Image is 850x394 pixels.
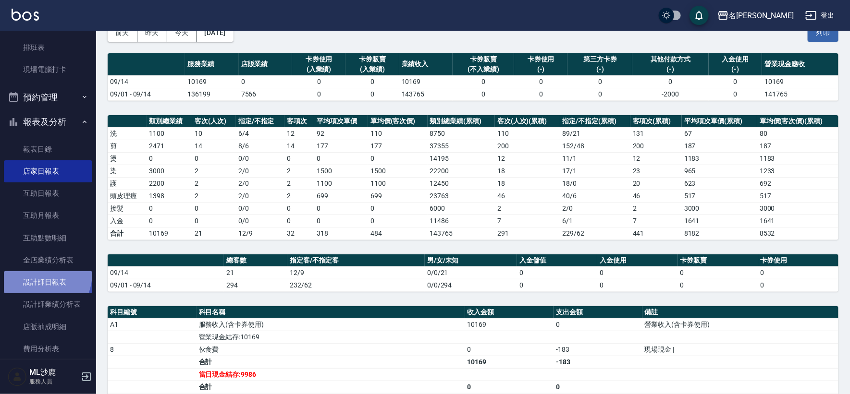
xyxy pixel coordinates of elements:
th: 店販業績 [239,53,292,76]
a: 費用分析表 [4,338,92,360]
td: 0 [192,215,235,227]
td: 40 / 6 [560,190,630,202]
td: 當日現金結存:9986 [197,368,465,381]
td: 177 [368,140,428,152]
td: 0 [514,75,567,88]
td: 0 [632,75,709,88]
button: 列印 [808,24,838,42]
td: 229/62 [560,227,630,239]
td: 0 [758,279,838,291]
td: 23763 [428,190,495,202]
td: 1100 [368,177,428,190]
td: 187 [682,140,757,152]
td: 洗 [108,127,147,140]
td: 0 [345,88,399,100]
td: 12 [284,127,314,140]
td: 09/14 [108,75,185,88]
td: 0 [453,75,514,88]
td: 0 [514,88,567,100]
td: 1183 [682,152,757,165]
td: 14 [192,140,235,152]
td: 20 [630,177,682,190]
td: 服務收入(含卡券使用) [197,318,465,331]
td: 18 [495,165,560,177]
td: 8 [108,343,197,356]
button: 今天 [167,24,197,42]
td: 合計 [197,381,465,393]
div: (入業績) [295,64,343,74]
button: 預約管理 [4,85,92,110]
a: 設計師業績分析表 [4,293,92,315]
img: Person [8,367,27,386]
td: 09/01 - 09/14 [108,279,224,291]
td: 92 [314,127,368,140]
td: 12 [495,152,560,165]
td: 0 [517,266,597,279]
td: 12 [630,152,682,165]
td: 3000 [147,165,192,177]
td: 0 [597,279,678,291]
td: 3000 [682,202,757,215]
td: 200 [630,140,682,152]
td: 187 [757,140,838,152]
td: 10169 [185,75,238,88]
td: 0/0/21 [425,266,517,279]
th: 服務業績 [185,53,238,76]
table: a dense table [108,115,838,240]
td: 0 [239,75,292,88]
button: 報表及分析 [4,109,92,134]
td: 染 [108,165,147,177]
td: 623 [682,177,757,190]
td: 22200 [428,165,495,177]
td: 1398 [147,190,192,202]
td: 0 [147,202,192,215]
td: 32 [284,227,314,239]
td: 2 [284,190,314,202]
td: 2 / 0 [236,177,284,190]
a: 互助點數明細 [4,227,92,249]
div: 卡券使用 [517,54,565,64]
td: 318 [314,227,368,239]
th: 備註 [642,306,838,319]
th: 單均價(客次價)(累積) [757,115,838,128]
td: 0 [147,215,192,227]
a: 排班表 [4,36,92,59]
td: 1500 [314,165,368,177]
th: 卡券使用 [758,254,838,267]
div: 卡券使用 [295,54,343,64]
td: 2 [284,165,314,177]
td: 0 / 0 [236,152,284,165]
p: 服務人員 [29,377,78,386]
div: 入金使用 [711,54,760,64]
a: 互助日報表 [4,182,92,204]
td: 護 [108,177,147,190]
td: 699 [314,190,368,202]
button: 前天 [108,24,137,42]
button: 昨天 [137,24,167,42]
table: a dense table [108,53,838,101]
td: 200 [495,140,560,152]
td: 177 [314,140,368,152]
td: 2200 [147,177,192,190]
a: 全店業績分析表 [4,249,92,271]
div: (-) [570,64,630,74]
td: 2 [495,202,560,215]
td: 2 / 0 [236,165,284,177]
a: 現場電腦打卡 [4,59,92,81]
td: 2 / 0 [560,202,630,215]
th: 卡券販賣 [678,254,758,267]
th: 總客數 [224,254,287,267]
td: 7 [495,215,560,227]
td: 0 [678,266,758,279]
td: 6000 [428,202,495,215]
td: 2 [192,177,235,190]
td: 6 / 1 [560,215,630,227]
th: 類別總業績(累積) [428,115,495,128]
td: 8182 [682,227,757,239]
th: 指定/不指定(累積) [560,115,630,128]
div: (入業績) [348,64,396,74]
td: 6 / 4 [236,127,284,140]
th: 客次(人次)(累積) [495,115,560,128]
td: 17 / 1 [560,165,630,177]
td: 0 [597,266,678,279]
